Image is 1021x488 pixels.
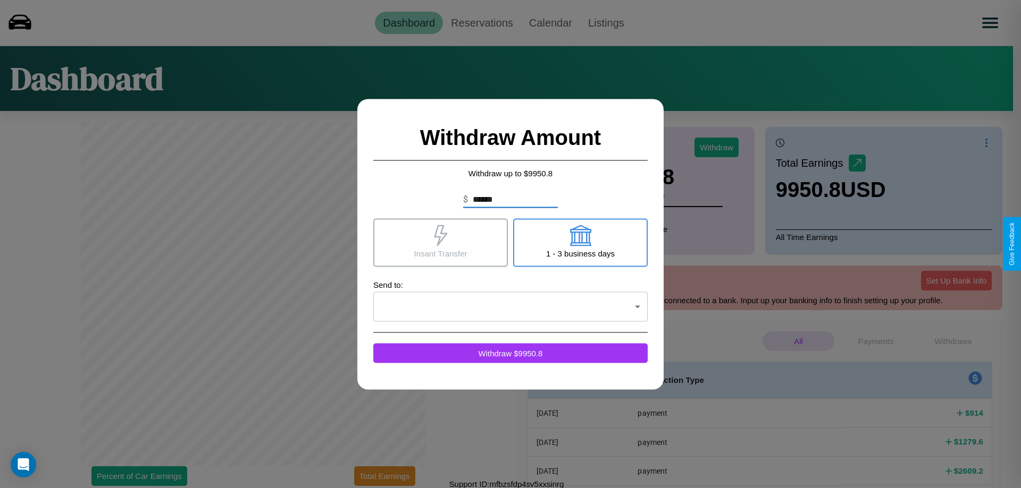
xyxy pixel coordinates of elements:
p: Send to: [373,277,648,292]
p: Withdraw up to $ 9950.8 [373,166,648,180]
div: Open Intercom Messenger [11,452,36,477]
p: $ [463,193,468,206]
p: Insant Transfer [414,246,467,260]
button: Withdraw $9950.8 [373,343,648,363]
div: Give Feedback [1008,222,1016,266]
h2: Withdraw Amount [373,115,648,160]
p: 1 - 3 business days [546,246,615,260]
